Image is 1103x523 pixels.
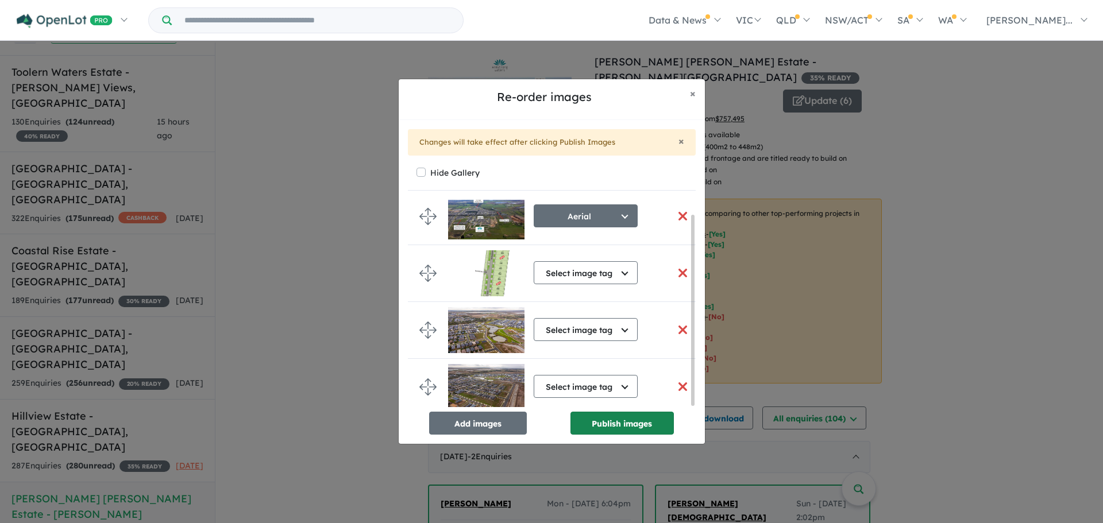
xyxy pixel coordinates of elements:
button: Aerial [534,204,638,227]
img: drag.svg [419,208,437,225]
button: Select image tag [534,261,638,284]
button: Add images [429,412,527,435]
h5: Re-order images [408,88,681,106]
img: Armstrong%20Waters%20Estate%20-%20Armstrong%20Creek___1724367876.jpg [448,250,524,296]
img: drag.svg [419,265,437,282]
div: Changes will take effect after clicking Publish Images [408,129,696,156]
input: Try estate name, suburb, builder or developer [174,8,461,33]
button: Close [678,136,684,146]
span: × [690,87,696,100]
img: drag.svg [419,378,437,396]
span: × [678,134,684,148]
label: Hide Gallery [430,165,480,181]
img: Openlot PRO Logo White [17,14,113,28]
span: [PERSON_NAME]... [986,14,1073,26]
img: Armstrong%20Waters%20Estate%20-%20Armstrong%20Creek%20Aerail.jpg [448,193,524,239]
img: Armstrong%20Waters%20Estate%20-%20Armstrong%20Creek___1724368142.jpg [448,364,524,410]
button: Select image tag [534,375,638,398]
img: drag.svg [419,321,437,339]
button: Select image tag [534,318,638,341]
button: Publish images [570,412,674,435]
img: Armstrong%20Waters%20Estate%20-%20Armstrong%20Creek___1724368133.jpg [448,307,524,353]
